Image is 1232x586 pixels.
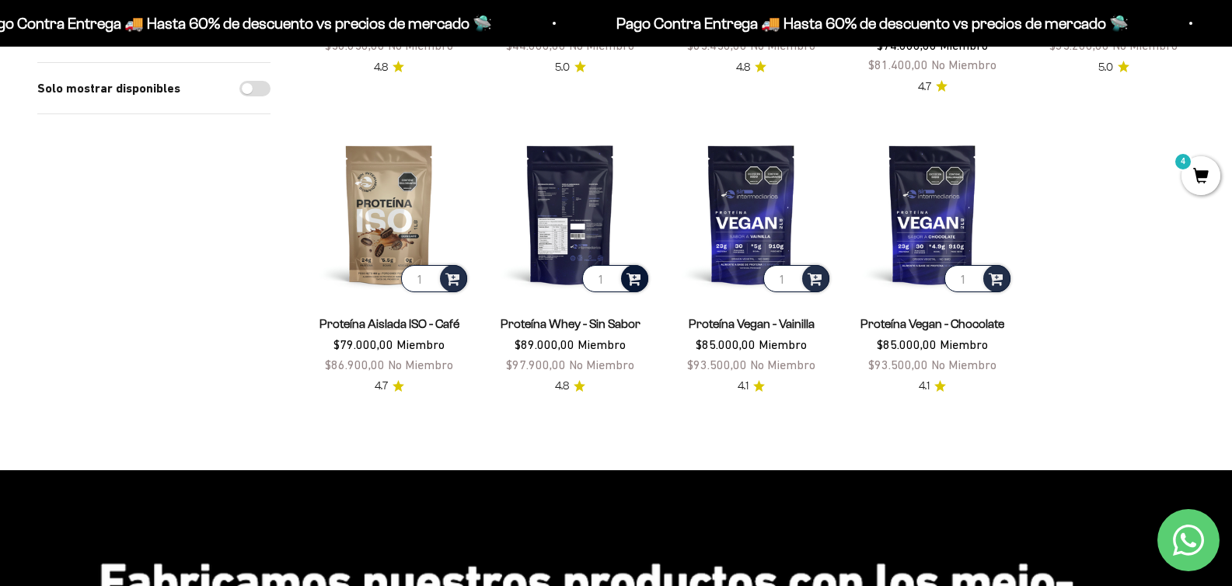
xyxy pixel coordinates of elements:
[374,59,388,76] span: 4.8
[374,59,404,76] a: 4.84.8 de 5.0 estrellas
[388,358,453,371] span: No Miembro
[325,358,385,371] span: $86.900,00
[1174,152,1192,171] mark: 4
[868,358,928,371] span: $93.500,00
[555,378,569,395] span: 4.8
[325,38,385,52] span: $58.850,00
[689,317,815,330] a: Proteína Vegan - Vainilla
[1049,38,1109,52] span: $35.200,00
[687,358,747,371] span: $93.500,00
[738,378,765,395] a: 4.14.1 de 5.0 estrellas
[877,337,937,351] span: $85.000,00
[501,317,640,330] a: Proteína Whey - Sin Sabor
[506,358,566,371] span: $97.900,00
[919,378,930,395] span: 4.1
[736,59,766,76] a: 4.84.8 de 5.0 estrellas
[931,58,996,72] span: No Miembro
[333,337,393,351] span: $79.000,00
[555,59,570,76] span: 5.0
[1098,59,1129,76] a: 5.05.0 de 5.0 estrellas
[555,59,586,76] a: 5.05.0 de 5.0 estrellas
[1112,38,1178,52] span: No Miembro
[37,78,180,99] label: Solo mostrar disponibles
[375,378,404,395] a: 4.74.7 de 5.0 estrellas
[489,133,651,295] img: Proteína Whey - Sin Sabor
[578,337,626,351] span: Miembro
[1098,59,1113,76] span: 5.0
[940,337,988,351] span: Miembro
[1181,169,1220,186] a: 4
[860,317,1004,330] a: Proteína Vegan - Chocolate
[931,358,996,371] span: No Miembro
[919,378,946,395] a: 4.14.1 de 5.0 estrellas
[569,358,634,371] span: No Miembro
[687,38,747,52] span: $65.450,00
[396,337,445,351] span: Miembro
[506,38,566,52] span: $44.000,00
[388,38,453,52] span: No Miembro
[759,337,807,351] span: Miembro
[696,337,756,351] span: $85.000,00
[319,317,459,330] a: Proteína Aislada ISO - Café
[555,378,585,395] a: 4.84.8 de 5.0 estrellas
[918,78,931,96] span: 4.7
[736,59,750,76] span: 4.8
[868,58,928,72] span: $81.400,00
[375,378,388,395] span: 4.7
[609,11,1121,36] p: Pago Contra Entrega 🚚 Hasta 60% de descuento vs precios de mercado 🛸
[569,38,634,52] span: No Miembro
[738,378,749,395] span: 4.1
[515,337,574,351] span: $89.000,00
[918,78,948,96] a: 4.74.7 de 5.0 estrellas
[750,38,815,52] span: No Miembro
[750,358,815,371] span: No Miembro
